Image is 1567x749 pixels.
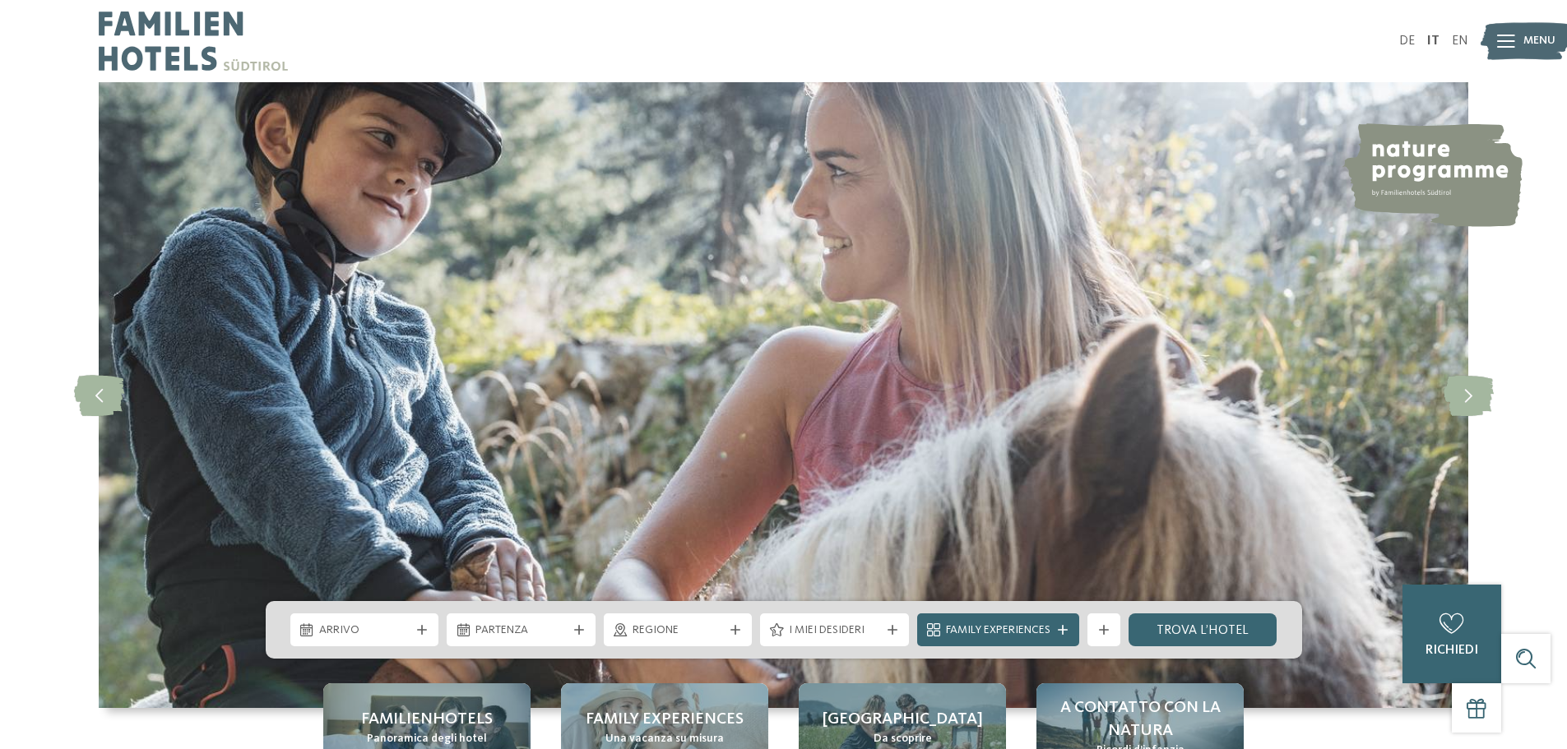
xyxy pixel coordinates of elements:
span: I miei desideri [789,622,880,639]
span: Family Experiences [946,622,1050,639]
span: Menu [1523,33,1555,49]
span: richiedi [1426,644,1478,657]
span: Una vacanza su misura [605,731,724,747]
span: Da scoprire [874,731,932,747]
a: DE [1399,35,1415,48]
span: [GEOGRAPHIC_DATA] [823,708,983,731]
a: EN [1452,35,1468,48]
span: Family experiences [586,708,744,731]
span: Panoramica degli hotel [367,731,487,747]
a: richiedi [1402,585,1501,683]
span: A contatto con la natura [1053,696,1227,742]
a: trova l’hotel [1129,613,1277,646]
img: Family hotel Alto Adige: the happy family places! [99,82,1468,708]
a: IT [1427,35,1440,48]
img: nature programme by Familienhotels Südtirol [1342,123,1523,227]
span: Partenza [475,622,567,639]
span: Familienhotels [361,708,493,731]
span: Regione [633,622,724,639]
span: Arrivo [319,622,410,639]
